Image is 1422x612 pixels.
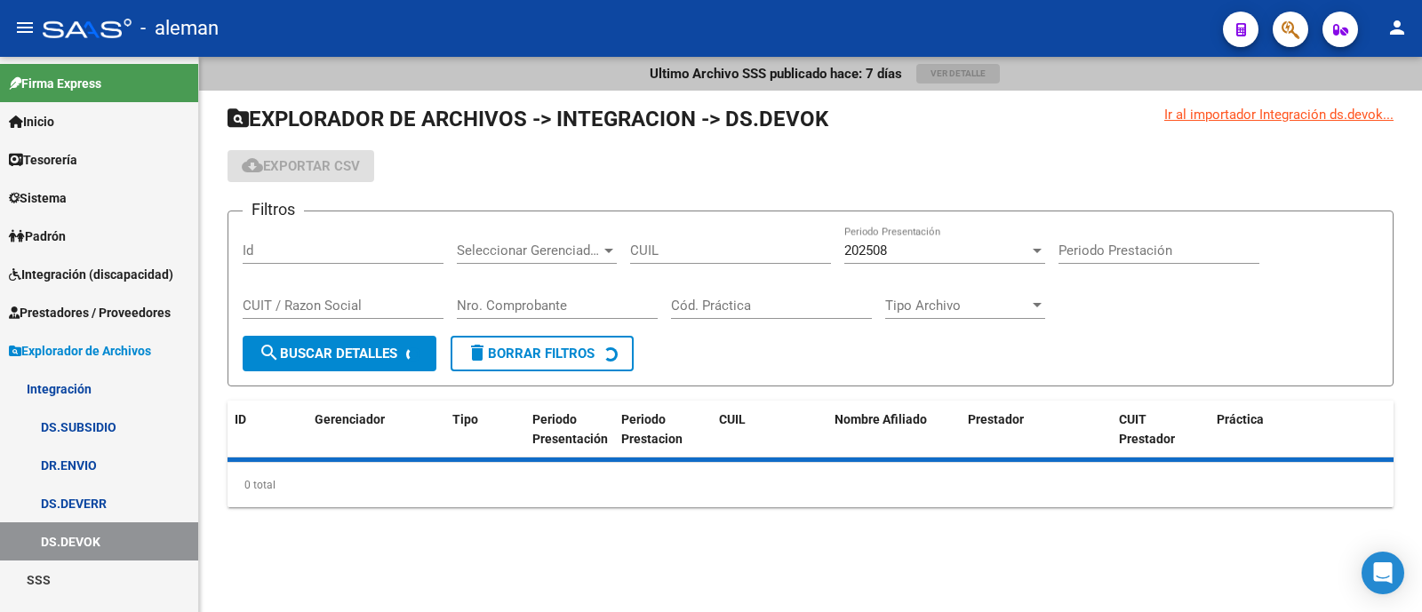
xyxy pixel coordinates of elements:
[614,401,712,459] datatable-header-cell: Periodo Prestacion
[827,401,961,459] datatable-header-cell: Nombre Afiliado
[835,412,927,426] span: Nombre Afiliado
[445,401,525,459] datatable-header-cell: Tipo
[259,346,397,362] span: Buscar Detalles
[9,303,171,322] span: Prestadores / Proveedores
[844,242,887,258] span: 202508
[451,336,634,371] button: Borrar Filtros
[228,150,374,182] button: Exportar CSV
[1386,17,1408,38] mat-icon: person
[719,412,746,426] span: CUIL
[140,9,219,48] span: - aleman
[916,64,1000,83] button: Ver Detalle
[467,346,595,362] span: Borrar Filtros
[315,412,385,426] span: Gerenciador
[1119,412,1175,447] span: CUIT Prestador
[621,412,683,447] span: Periodo Prestacion
[259,342,280,363] mat-icon: search
[961,401,1112,459] datatable-header-cell: Prestador
[243,197,304,222] h3: Filtros
[525,401,614,459] datatable-header-cell: Periodo Presentación
[467,342,488,363] mat-icon: delete
[9,150,77,170] span: Tesorería
[712,401,827,459] datatable-header-cell: CUIL
[9,74,101,93] span: Firma Express
[9,112,54,131] span: Inicio
[243,336,436,371] button: Buscar Detalles
[452,412,478,426] span: Tipo
[9,265,173,284] span: Integración (discapacidad)
[650,64,902,83] p: Ultimo Archivo SSS publicado hace: 7 días
[9,188,67,208] span: Sistema
[1164,105,1394,124] div: Ir al importador Integración ds.devok...
[885,298,1029,314] span: Tipo Archivo
[457,242,601,258] span: Seleccionar Gerenciador
[228,463,1394,507] div: 0 total
[9,227,66,246] span: Padrón
[14,17,36,38] mat-icon: menu
[1362,552,1404,594] div: Open Intercom Messenger
[9,341,151,361] span: Explorador de Archivos
[532,412,608,447] span: Periodo Presentación
[308,401,445,459] datatable-header-cell: Gerenciador
[242,158,360,174] span: Exportar CSV
[931,68,986,78] span: Ver Detalle
[242,155,263,176] mat-icon: cloud_download
[228,107,828,131] span: EXPLORADOR DE ARCHIVOS -> INTEGRACION -> DS.DEVOK
[235,412,246,426] span: ID
[1217,412,1264,426] span: Práctica
[228,401,308,459] datatable-header-cell: ID
[1112,401,1210,459] datatable-header-cell: CUIT Prestador
[968,412,1024,426] span: Prestador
